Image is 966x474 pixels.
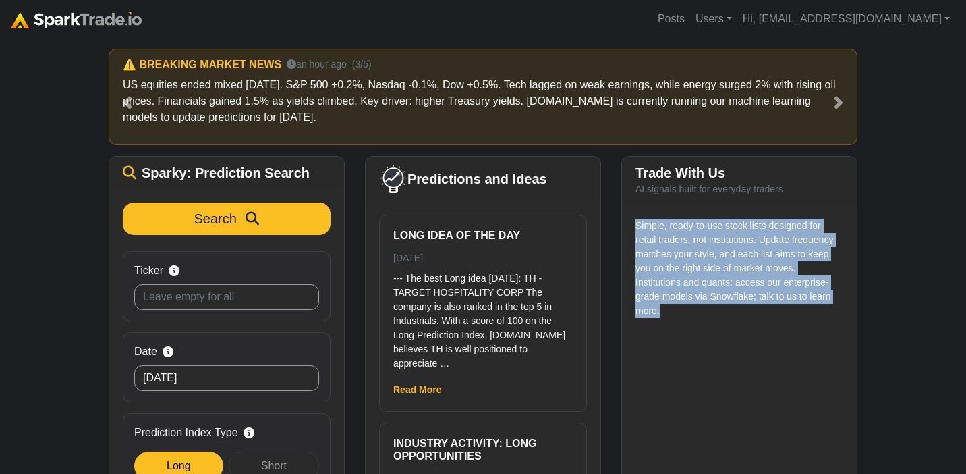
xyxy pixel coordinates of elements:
h6: Long Idea of the Day [393,229,573,242]
span: Predictions and Ideas [407,171,547,187]
span: Sparky: Prediction Search [142,165,310,181]
p: Simple, ready-to-use stock lists designed for retail traders, not institutions. Update frequency ... [635,219,843,318]
h6: ⚠️ BREAKING MARKET NEWS [123,58,281,71]
small: an hour ago [287,57,347,72]
a: Users [690,5,737,32]
span: Ticker [134,263,163,279]
span: Date [134,344,157,360]
span: Prediction Index Type [134,425,238,441]
small: AI signals built for everyday traders [635,184,783,194]
input: Leave empty for all [134,284,319,310]
button: Search [123,203,331,235]
span: Short [261,460,287,471]
h5: Trade With Us [635,165,843,181]
a: Posts [652,5,690,32]
small: [DATE] [393,253,423,263]
small: (3/5) [352,57,372,72]
a: Hi, [EMAIL_ADDRESS][DOMAIN_NAME] [737,5,955,32]
span: Search [194,211,237,226]
h6: Industry Activity: Long Opportunities [393,437,573,463]
span: Long [167,460,191,471]
img: sparktrade.png [11,12,142,28]
a: Read More [393,384,442,395]
a: Long Idea of the Day [DATE] --- The best Long idea [DATE]: TH - TARGET HOSPITALITY CORP The compa... [393,229,573,371]
p: --- The best Long idea [DATE]: TH - TARGET HOSPITALITY CORP The company is also ranked in the top... [393,271,573,371]
p: US equities ended mixed [DATE]. S&P 500 +0.2%, Nasdaq -0.1%, Dow +0.5%. Tech lagged on weak earni... [123,77,843,126]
